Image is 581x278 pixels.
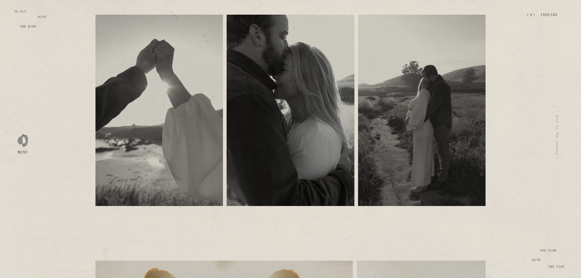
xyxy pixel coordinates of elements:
a: 0 items in cart [527,13,535,17]
span: ) [534,13,535,16]
a: ( back to the journal ) [555,111,560,160]
span: 0 [530,13,532,16]
span: ( [527,13,529,16]
a: Inquire [540,10,558,20]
